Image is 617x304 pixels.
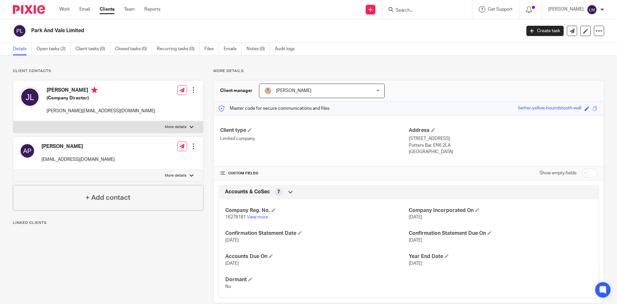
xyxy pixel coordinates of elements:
h4: Address [409,127,597,134]
p: Linked clients [13,220,203,226]
span: No [225,284,231,289]
h4: Year End Date [409,253,592,260]
div: better-yellow-houndstooth-wall [518,105,581,112]
span: [DATE] [409,215,422,219]
a: Files [204,43,219,55]
img: DSC06218%20-%20Copy.JPG [264,87,272,95]
a: Closed tasks (0) [115,43,152,55]
a: Audit logs [275,43,300,55]
h4: [PERSON_NAME] [41,143,115,150]
span: [DATE] [225,261,239,266]
p: [EMAIL_ADDRESS][DOMAIN_NAME] [41,156,115,163]
a: Email [79,6,90,13]
img: svg%3E [587,5,597,15]
p: More details [213,69,604,74]
p: More details [165,173,186,178]
a: Details [13,43,32,55]
h4: Confirmation Statement Date [225,230,409,237]
p: [PERSON_NAME] [548,6,584,13]
span: 16278181 [225,215,246,219]
h4: Client type [220,127,409,134]
a: Recurring tasks (0) [157,43,200,55]
img: svg%3E [20,87,40,107]
img: svg%3E [13,24,26,38]
h5: (Company Director) [47,95,155,101]
span: [DATE] [409,238,422,243]
a: Create task [526,26,564,36]
span: Accounts & CoSec [225,189,270,195]
p: Limited company [220,135,409,142]
span: 7 [277,189,280,195]
a: View more [247,215,268,219]
h4: Dormant [225,276,409,283]
span: [DATE] [225,238,239,243]
h4: + Add contact [85,193,130,203]
span: Get Support [488,7,513,12]
p: Master code for secure communications and files [219,105,329,112]
h4: Confirmation Statement Due On [409,230,592,237]
p: [GEOGRAPHIC_DATA] [409,149,597,155]
h4: CUSTOM FIELDS [220,171,409,176]
a: Notes (0) [246,43,270,55]
a: Clients [100,6,114,13]
p: [PERSON_NAME][EMAIL_ADDRESS][DOMAIN_NAME] [47,108,155,114]
span: [DATE] [409,261,422,266]
img: Pixie [13,5,45,14]
h4: Company Incorporated On [409,207,592,214]
a: Open tasks (2) [37,43,71,55]
label: Show empty fields [540,170,577,176]
p: Potters Bar, EN6 2LA [409,142,597,149]
h3: Client manager [220,88,253,94]
span: [PERSON_NAME] [276,88,311,93]
p: More details [165,124,186,130]
a: Reports [144,6,160,13]
h4: Accounts Due On [225,253,409,260]
h4: Company Reg. No. [225,207,409,214]
a: Client tasks (0) [76,43,110,55]
input: Search [395,8,453,14]
a: Team [124,6,135,13]
a: Emails [224,43,242,55]
img: svg%3E [20,143,35,159]
i: Primary [91,87,98,93]
h4: [PERSON_NAME] [47,87,155,95]
a: Work [59,6,70,13]
p: [STREET_ADDRESS] [409,135,597,142]
p: Client contacts [13,69,203,74]
h2: Park And Vale Limited [31,27,420,34]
